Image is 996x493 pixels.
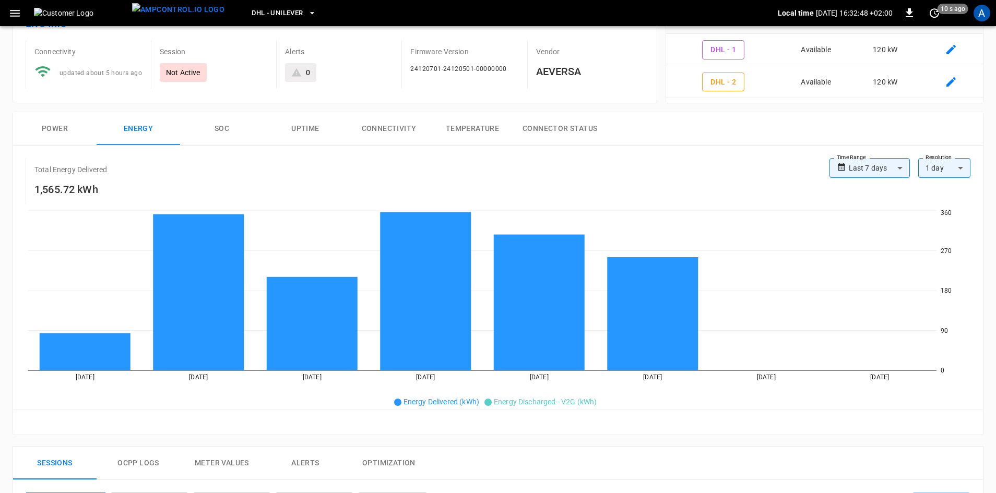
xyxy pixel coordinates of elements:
[781,34,851,66] td: Available
[974,5,990,21] div: profile-icon
[851,34,919,66] td: 120 kW
[180,112,264,146] button: SOC
[536,46,644,57] p: Vendor
[643,374,662,381] tspan: [DATE]
[303,374,322,381] tspan: [DATE]
[306,67,310,78] div: 0
[837,153,866,162] label: Time Range
[13,112,97,146] button: Power
[941,327,948,334] tspan: 90
[494,398,597,406] span: Energy Discharged - V2G (kWh)
[132,3,224,16] img: ampcontrol.io logo
[34,181,107,198] h6: 1,565.72 kWh
[416,374,435,381] tspan: [DATE]
[34,8,128,18] img: Customer Logo
[941,287,952,294] tspan: 180
[347,447,431,480] button: Optimization
[870,374,889,381] tspan: [DATE]
[851,98,919,130] td: 44 kW
[247,3,321,23] button: DHL - Unilever
[849,158,910,178] div: Last 7 days
[816,8,893,18] p: [DATE] 16:32:48 +02:00
[926,5,943,21] button: set refresh interval
[514,112,606,146] button: Connector Status
[702,40,744,59] button: DHL - 1
[530,374,549,381] tspan: [DATE]
[285,46,393,57] p: Alerts
[264,112,347,146] button: Uptime
[431,112,514,146] button: Temperature
[666,3,983,130] table: connector table
[941,367,944,374] tspan: 0
[160,46,268,57] p: Session
[926,153,952,162] label: Resolution
[189,374,208,381] tspan: [DATE]
[13,447,97,480] button: Sessions
[778,8,814,18] p: Local time
[97,447,180,480] button: Ocpp logs
[781,66,851,99] td: Available
[757,374,776,381] tspan: [DATE]
[347,112,431,146] button: Connectivity
[76,374,94,381] tspan: [DATE]
[941,209,952,217] tspan: 360
[918,158,970,178] div: 1 day
[97,112,180,146] button: Energy
[252,7,303,19] span: DHL - Unilever
[34,46,143,57] p: Connectivity
[264,447,347,480] button: Alerts
[781,98,851,130] td: Unavailable
[851,66,919,99] td: 120 kW
[941,247,952,255] tspan: 270
[702,73,744,92] button: DHL - 2
[166,67,200,78] p: Not Active
[938,4,968,14] span: 10 s ago
[536,63,644,80] h6: AEVERSA
[180,447,264,480] button: Meter Values
[404,398,479,406] span: Energy Delivered (kWh)
[410,65,506,73] span: 24120701-24120501-00000000
[34,164,107,175] p: Total Energy Delivered
[60,69,142,77] span: updated about 5 hours ago
[410,46,518,57] p: Firmware Version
